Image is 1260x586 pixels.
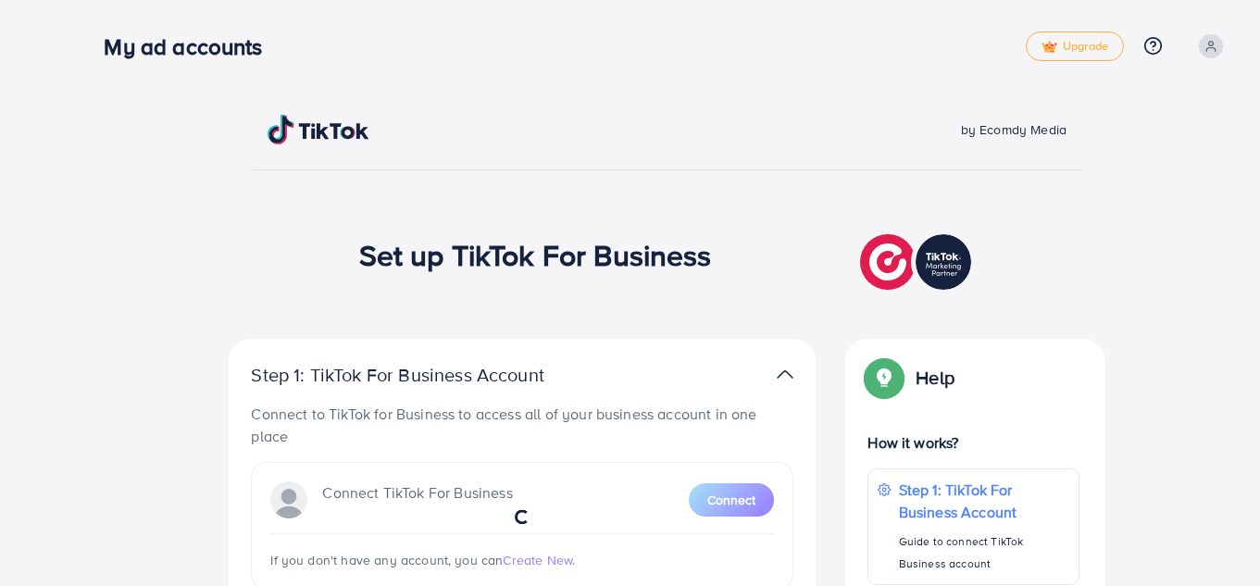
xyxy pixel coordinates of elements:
[899,479,1069,523] p: Step 1: TikTok For Business Account
[867,431,1079,454] p: How it works?
[777,361,793,388] img: TikTok partner
[899,530,1069,575] p: Guide to connect TikTok Business account
[251,364,603,386] p: Step 1: TikTok For Business Account
[1042,41,1057,54] img: tick
[359,237,712,272] h1: Set up TikTok For Business
[104,33,277,60] h3: My ad accounts
[860,230,976,294] img: TikTok partner
[961,120,1067,139] span: by Ecomdy Media
[1026,31,1124,61] a: tickUpgrade
[268,115,369,144] img: TikTok
[867,361,901,394] img: Popup guide
[1042,40,1108,54] span: Upgrade
[916,367,954,389] p: Help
